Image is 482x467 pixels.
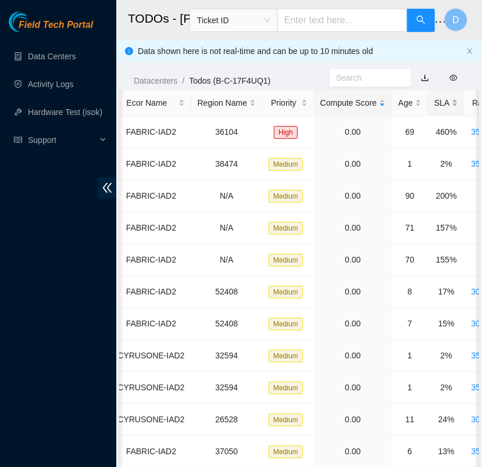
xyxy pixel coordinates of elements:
[111,212,191,244] td: FABRIC-IAD2
[191,276,263,308] td: 52408
[111,244,191,276] td: FABRIC-IAD2
[392,244,428,276] td: 70
[111,308,191,340] td: FABRIC-IAD2
[14,136,22,144] span: read
[428,340,465,372] td: 2%
[274,126,298,139] span: High
[314,212,392,244] td: 0.00
[191,148,263,180] td: 38474
[269,222,303,235] span: Medium
[466,48,473,55] button: close
[416,15,426,26] span: search
[191,372,263,404] td: 32594
[428,116,465,148] td: 460%
[392,180,428,212] td: 90
[111,116,191,148] td: FABRIC-IAD2
[28,80,74,89] a: Activity Logs
[111,372,191,404] td: CYRUSONE-IAD2
[191,340,263,372] td: 32594
[336,71,395,84] input: Search
[392,404,428,436] td: 11
[182,76,184,85] span: /
[314,404,392,436] td: 0.00
[428,308,465,340] td: 15%
[314,276,392,308] td: 0.00
[392,372,428,404] td: 1
[269,446,303,458] span: Medium
[191,404,263,436] td: 26528
[421,73,429,82] a: download
[314,244,392,276] td: 0.00
[428,180,465,212] td: 200%
[269,190,303,203] span: Medium
[98,177,116,199] span: double-left
[111,276,191,308] td: FABRIC-IAD2
[392,148,428,180] td: 1
[269,158,303,171] span: Medium
[412,69,438,87] button: download
[428,276,465,308] td: 17%
[191,116,263,148] td: 36104
[197,12,270,29] span: Ticket ID
[392,340,428,372] td: 1
[134,76,177,85] a: Datacenters
[191,244,263,276] td: N/A
[111,340,191,372] td: CYRUSONE-IAD2
[111,180,191,212] td: FABRIC-IAD2
[449,74,458,82] span: eye
[314,116,392,148] td: 0.00
[269,382,303,394] span: Medium
[269,350,303,362] span: Medium
[28,128,97,152] span: Support
[428,372,465,404] td: 2%
[269,286,303,299] span: Medium
[314,308,392,340] td: 0.00
[269,414,303,426] span: Medium
[392,212,428,244] td: 71
[189,76,270,85] a: Todos (B-C-17F4UQ1)
[269,254,303,267] span: Medium
[428,148,465,180] td: 2%
[111,404,191,436] td: CYRUSONE-IAD2
[314,148,392,180] td: 0.00
[314,180,392,212] td: 0.00
[9,21,93,36] a: Akamai TechnologiesField Tech Portal
[191,308,263,340] td: 52408
[111,148,191,180] td: FABRIC-IAD2
[444,8,467,31] button: D
[191,212,263,244] td: N/A
[392,308,428,340] td: 7
[407,9,435,32] button: search
[9,12,59,32] img: Akamai Technologies
[277,9,408,32] input: Enter text here...
[428,212,465,244] td: 157%
[19,20,93,31] span: Field Tech Portal
[428,244,465,276] td: 155%
[314,372,392,404] td: 0.00
[392,276,428,308] td: 8
[269,318,303,331] span: Medium
[191,180,263,212] td: N/A
[28,107,102,117] a: Hardware Test (isok)
[28,52,76,61] a: Data Centers
[452,13,459,27] span: D
[428,404,465,436] td: 24%
[314,340,392,372] td: 0.00
[392,116,428,148] td: 69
